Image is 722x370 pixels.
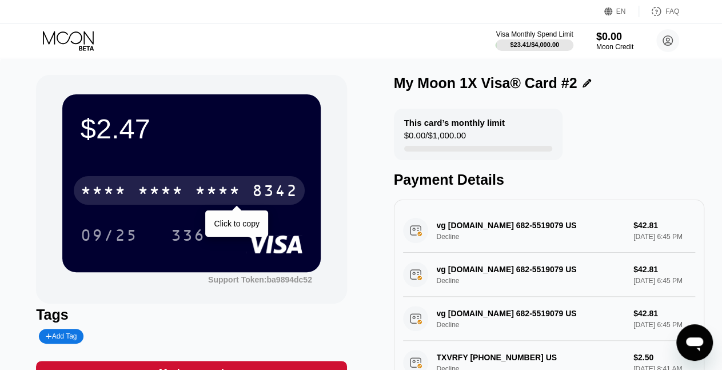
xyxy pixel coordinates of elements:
div: 336 [162,221,214,249]
div: EN [604,6,639,17]
div: $0.00 [596,31,633,43]
div: Add Tag [39,329,83,344]
div: EN [616,7,626,15]
div: $23.41 / $4,000.00 [510,41,559,48]
iframe: Button to launch messaging window [676,324,713,361]
div: Support Token: ba9894dc52 [208,275,312,284]
div: FAQ [665,7,679,15]
div: $0.00Moon Credit [596,31,633,51]
div: 09/25 [72,221,146,249]
div: Visa Monthly Spend Limit$23.41/$4,000.00 [496,30,573,51]
div: 8342 [252,183,298,201]
div: This card’s monthly limit [404,118,505,128]
div: 09/25 [81,228,138,246]
div: My Moon 1X Visa® Card #2 [394,75,577,91]
div: FAQ [639,6,679,17]
div: Click to copy [214,219,259,228]
div: Add Tag [46,332,77,340]
div: Tags [36,307,346,323]
div: $2.47 [81,113,302,145]
div: Visa Monthly Spend Limit [496,30,573,38]
div: 336 [171,228,205,246]
div: Moon Credit [596,43,633,51]
div: Payment Details [394,172,704,188]
div: Support Token:ba9894dc52 [208,275,312,284]
div: $0.00 / $1,000.00 [404,130,466,146]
